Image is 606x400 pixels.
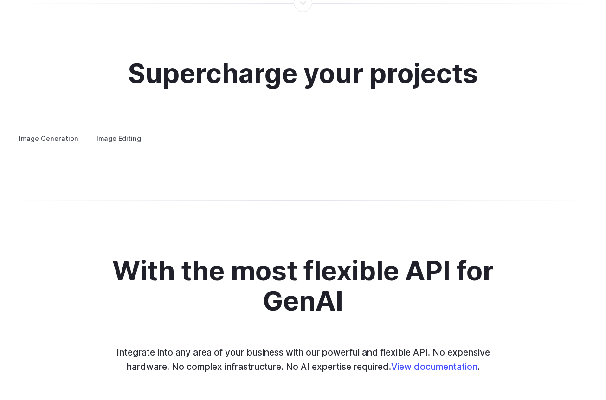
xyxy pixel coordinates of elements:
[11,130,86,146] label: Image Generation
[70,256,536,316] h2: With the most flexible API for GenAI
[128,58,478,89] h2: Supercharge your projects
[89,130,149,146] label: Image Editing
[110,345,496,374] p: Integrate into any area of your business with our powerful and flexible API. No expensive hardwar...
[391,361,477,372] a: View documentation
